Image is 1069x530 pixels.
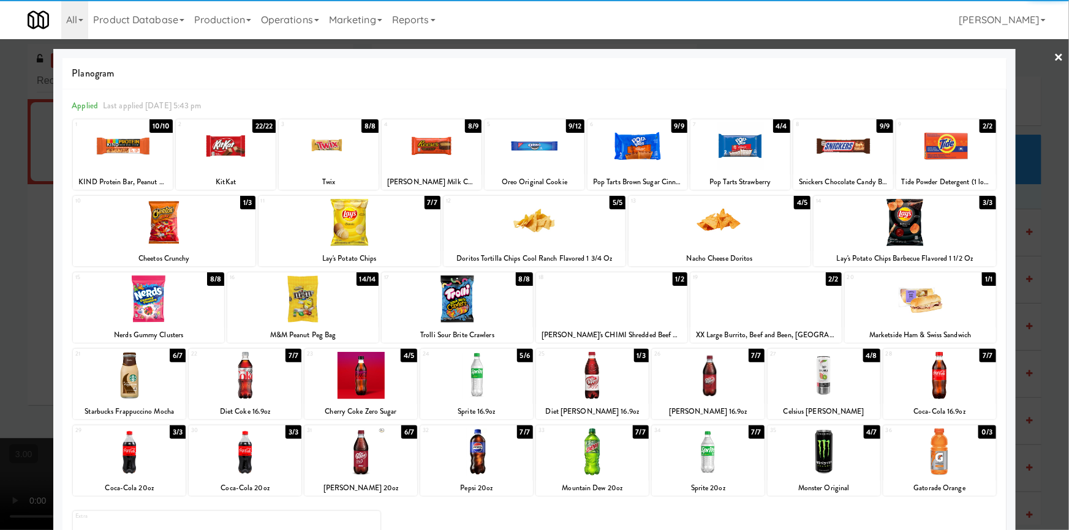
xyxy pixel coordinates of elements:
[652,480,765,496] div: Sprite 20oz
[896,119,996,190] div: 92/2Tide Powder Detergent (1 load)
[191,480,300,496] div: Coca-Cola 20oz
[307,425,361,436] div: 31
[769,480,878,496] div: Monster Original
[634,349,649,362] div: 1/3
[536,480,649,496] div: Mountain Dew 20oz
[73,425,186,496] div: 293/3Coca-Cola 20oz
[652,404,765,419] div: [PERSON_NAME] 16.9oz
[654,425,708,436] div: 34
[631,196,720,206] div: 13
[517,349,533,362] div: 5/6
[420,480,533,496] div: Pepsi 20oz
[401,349,417,362] div: 4/5
[654,480,763,496] div: Sprite 20oz
[538,404,647,419] div: Diet [PERSON_NAME] 16.9oz
[485,174,584,190] div: Oreo Original Cookie
[487,119,534,130] div: 5
[422,480,531,496] div: Pepsi 20oz
[252,119,276,133] div: 22/22
[75,511,227,521] div: Extra
[304,349,417,419] div: 234/5Cherry Coke Zero Sugar
[633,425,649,439] div: 7/7
[420,349,533,419] div: 245/6Sprite 16.9oz
[692,174,788,190] div: Pop Tarts Strawberry
[73,404,186,419] div: Starbucks Frappuccino Mocha
[654,404,763,419] div: [PERSON_NAME] 16.9oz
[536,327,687,343] div: [PERSON_NAME]'s CHIMI Shredded Beef & Cheese
[485,119,584,190] div: 59/12Oreo Original Cookie
[73,327,224,343] div: Nerds Gummy Clusters
[883,404,996,419] div: Coca-Cola 16.9oz
[75,480,184,496] div: Coca-Cola 20oz
[980,349,995,362] div: 7/7
[1054,39,1064,77] a: ×
[536,349,649,419] div: 251/3Diet [PERSON_NAME] 16.9oz
[877,119,893,133] div: 9/9
[281,119,328,130] div: 3
[75,196,164,206] div: 10
[382,119,482,190] div: 48/9[PERSON_NAME] Milk Chocolate Peanut Butter
[384,119,431,130] div: 4
[382,327,533,343] div: Trolli Sour Brite Crawlers
[382,272,533,343] div: 178/8Trolli Sour Brite Crawlers
[227,327,379,343] div: M&M Peanut Peg Bag
[383,327,531,343] div: Trolli Sour Brite Crawlers
[796,119,843,130] div: 8
[207,272,224,286] div: 8/8
[538,327,686,343] div: [PERSON_NAME]'s CHIMI Shredded Beef & Cheese
[886,349,940,359] div: 28
[610,196,625,209] div: 5/5
[793,174,893,190] div: Snickers Chocolate Candy Bar
[794,196,810,209] div: 4/5
[72,64,997,83] span: Planogram
[538,349,592,359] div: 25
[589,174,686,190] div: Pop Tarts Brown Sugar Cinnamon
[768,425,880,496] div: 354/7Monster Original
[73,196,255,266] div: 101/3Cheetos Crunchy
[73,251,255,266] div: Cheetos Crunchy
[73,119,173,190] div: 110/10KIND Protein Bar, Peanut Butter
[816,196,905,206] div: 14
[885,404,994,419] div: Coca-Cola 16.9oz
[566,119,584,133] div: 9/12
[693,272,766,283] div: 19
[864,425,880,439] div: 4/7
[465,119,482,133] div: 8/9
[690,119,790,190] div: 74/4Pop Tarts Strawberry
[189,425,301,496] div: 303/3Coca-Cola 20oz
[538,272,611,283] div: 18
[690,327,842,343] div: XX Large Burrito, Beef and Been, [GEOGRAPHIC_DATA]
[883,349,996,419] div: 287/7Coca-Cola 16.9oz
[768,480,880,496] div: Monster Original
[814,251,995,266] div: Lay's Potato Chips Barbecue Flavored 1 1/2 Oz
[189,349,301,419] div: 227/7Diet Coke 16.9oz
[75,404,184,419] div: Starbucks Frappuccino Mocha
[538,425,592,436] div: 33
[898,174,994,190] div: Tide Powder Detergent (1 load)
[170,425,186,439] div: 3/3
[516,272,533,286] div: 8/8
[230,272,303,283] div: 16
[652,425,765,496] div: 347/7Sprite 20oz
[671,119,687,133] div: 9/9
[178,174,274,190] div: KitKat
[401,425,417,439] div: 6/7
[652,349,765,419] div: 267/7[PERSON_NAME] 16.9oz
[814,196,995,266] div: 143/3Lay's Potato Chips Barbecue Flavored 1 1/2 Oz
[191,425,245,436] div: 30
[517,425,533,439] div: 7/7
[307,349,361,359] div: 23
[306,404,415,419] div: Cherry Coke Zero Sugar
[383,174,480,190] div: [PERSON_NAME] Milk Chocolate Peanut Butter
[261,196,350,206] div: 11
[587,174,687,190] div: Pop Tarts Brown Sugar Cinnamon
[826,272,842,286] div: 2/2
[692,327,840,343] div: XX Large Burrito, Beef and Been, [GEOGRAPHIC_DATA]
[629,251,810,266] div: Nacho Cheese Doritos
[749,349,765,362] div: 7/7
[176,119,276,190] div: 222/22KitKat
[240,196,255,209] div: 1/3
[304,404,417,419] div: Cherry Coke Zero Sugar
[445,251,624,266] div: Doritos Tortilla Chips Cool Ranch Flavored 1 3/4 Oz
[279,119,379,190] div: 38/8Twix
